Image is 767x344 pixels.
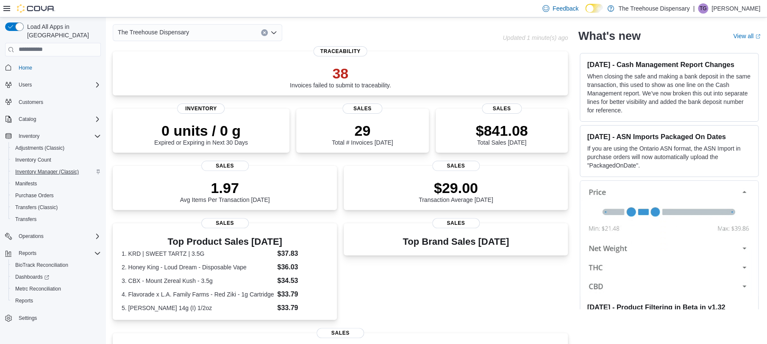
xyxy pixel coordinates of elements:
a: Customers [15,97,47,107]
span: Sales [432,218,480,228]
button: Purchase Orders [8,190,104,201]
span: Transfers (Classic) [15,204,58,211]
span: Inventory Manager (Classic) [15,168,79,175]
span: Catalog [15,114,101,124]
span: Inventory [177,103,225,114]
span: Traceability [314,46,367,56]
span: Sales [201,218,249,228]
h3: [DATE] - Product Filtering in Beta in v1.32 [587,303,751,311]
dd: $33.79 [277,303,328,313]
button: Users [15,80,35,90]
button: Transfers (Classic) [8,201,104,213]
span: Sales [432,161,480,171]
button: Customers [2,96,104,108]
span: Dashboards [15,274,49,280]
a: Home [15,63,36,73]
a: Purchase Orders [12,190,57,201]
input: Dark Mode [585,4,603,13]
a: Settings [15,313,40,323]
p: 1.97 [180,179,270,196]
span: Transfers (Classic) [12,202,101,213]
span: Reports [15,248,101,258]
span: The Treehouse Dispensary [118,27,189,37]
p: $841.08 [475,122,528,139]
span: Sales [201,161,249,171]
span: Sales [482,103,522,114]
span: Settings [19,315,37,322]
dd: $34.53 [277,276,328,286]
button: Settings [2,312,104,324]
button: Catalog [2,113,104,125]
button: Manifests [8,178,104,190]
p: 29 [332,122,393,139]
p: | [693,3,695,14]
span: BioTrack Reconciliation [15,262,68,268]
span: Adjustments (Classic) [15,145,64,151]
dt: 4. Flavorade x L.A. Family Farms - Red Ziki - 1g Cartridge [122,290,274,299]
a: Reports [12,296,36,306]
span: Sales [317,328,364,338]
div: Avg Items Per Transaction [DATE] [180,179,270,203]
span: Adjustments (Classic) [12,143,101,153]
a: Manifests [12,179,40,189]
h3: Top Brand Sales [DATE] [403,237,509,247]
span: Sales [342,103,382,114]
a: Adjustments (Classic) [12,143,68,153]
span: Feedback [553,4,578,13]
span: Purchase Orders [15,192,54,199]
span: Users [19,81,32,88]
span: Home [15,62,101,73]
span: TG [700,3,707,14]
span: Manifests [12,179,101,189]
span: Reports [15,297,33,304]
button: Inventory Count [8,154,104,166]
p: If you are using the Ontario ASN format, the ASN Import in purchase orders will now automatically... [587,144,751,170]
button: Adjustments (Classic) [8,142,104,154]
div: Expired or Expiring in Next 30 Days [154,122,248,146]
div: Teresa Garcia [698,3,708,14]
dd: $33.79 [277,289,328,299]
span: Manifests [15,180,37,187]
span: BioTrack Reconciliation [12,260,101,270]
button: Operations [15,231,47,241]
span: Transfers [12,214,101,224]
h2: What's new [578,29,640,43]
img: Cova [17,4,55,13]
p: $29.00 [419,179,493,196]
a: Dashboards [8,271,104,283]
button: Clear input [261,29,268,36]
span: Inventory Count [12,155,101,165]
button: Operations [2,230,104,242]
span: Dashboards [12,272,101,282]
button: Reports [2,247,104,259]
dt: 3. CBX - Mount Zereal Kush - 3.5g [122,277,274,285]
button: Inventory [15,131,43,141]
span: Catalog [19,116,36,123]
h3: [DATE] - ASN Imports Packaged On Dates [587,132,751,141]
button: Open list of options [270,29,277,36]
p: The Treehouse Dispensary [618,3,689,14]
span: Inventory [15,131,101,141]
span: Inventory Manager (Classic) [12,167,101,177]
p: When closing the safe and making a bank deposit in the same transaction, this used to show as one... [587,72,751,115]
button: Reports [8,295,104,307]
button: BioTrack Reconciliation [8,259,104,271]
span: Metrc Reconciliation [15,285,61,292]
button: Reports [15,248,40,258]
button: Users [2,79,104,91]
h3: Top Product Sales [DATE] [122,237,328,247]
a: Transfers (Classic) [12,202,61,213]
button: Metrc Reconciliation [8,283,104,295]
span: Load All Apps in [GEOGRAPHIC_DATA] [24,22,101,39]
div: Invoices failed to submit to traceability. [290,65,391,89]
a: BioTrack Reconciliation [12,260,72,270]
div: Total Sales [DATE] [475,122,528,146]
p: Updated 1 minute(s) ago [503,34,568,41]
div: Transaction Average [DATE] [419,179,493,203]
button: Home [2,62,104,74]
span: Settings [15,313,101,323]
span: Metrc Reconciliation [12,284,101,294]
a: Dashboards [12,272,53,282]
p: 0 units / 0 g [154,122,248,139]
